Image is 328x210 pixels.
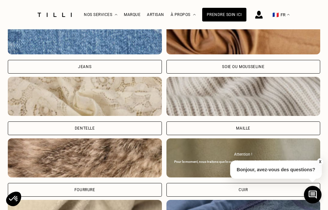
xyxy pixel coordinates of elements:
div: Jeans [78,65,91,69]
img: menu déroulant [287,14,290,16]
div: Maille [236,126,250,130]
a: Prendre soin ici [202,8,246,21]
img: Menu déroulant [115,14,117,16]
div: Soie ou mousseline [222,65,264,69]
p: Bonjour, avez-vous des questions? [230,161,322,179]
img: Tilli retouche vos vêtements en Soie ou mousseline [166,15,321,54]
div: Fourrure [74,188,95,192]
img: Menu déroulant à propos [193,14,196,16]
div: Dentelle [75,126,95,130]
img: Tilli retouche vos vêtements en Fourrure [8,138,162,177]
span: 🇫🇷 [272,12,279,18]
div: Attention ! [170,152,317,157]
img: icône connexion [255,11,263,19]
img: Logo du service de couturière Tilli [35,13,74,17]
img: Tilli retouche vos vêtements en Maille [166,77,321,116]
button: 🇫🇷 FR [269,0,293,29]
div: Nos services [84,0,117,29]
a: Artisan [147,12,164,17]
img: Tilli retouche vos vêtements en Jeans [8,15,162,54]
div: Cuir [239,188,248,192]
img: Tilli retouche vos vêtements en Dentelle [8,77,162,116]
button: X [317,158,323,165]
div: Pour le moment, nous traitons que le cuir léger comme les hauts & pantalons (pas de blouson). [170,160,317,164]
div: À propos [171,0,196,29]
a: Marque [124,12,140,17]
